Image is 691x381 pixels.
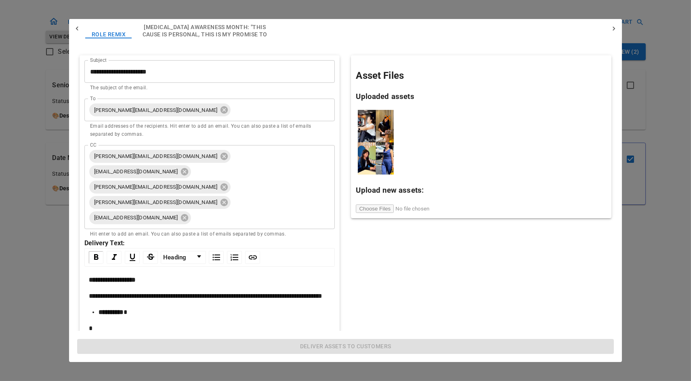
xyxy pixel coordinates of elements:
div: [PERSON_NAME][EMAIL_ADDRESS][DOMAIN_NAME] [89,181,231,194]
div: rdw-inline-control [87,251,160,264]
div: rdw-link-control [244,251,262,264]
strong: Delivery Text: [84,239,125,247]
div: Strikethrough [143,251,158,264]
div: [EMAIL_ADDRESS][DOMAIN_NAME] [89,165,191,178]
div: Unordered [209,251,224,264]
label: CC [90,141,96,148]
div: Underline [125,251,140,264]
img: Asset file [358,110,394,175]
a: Block Type [161,251,206,263]
div: rdw-toolbar [84,248,335,267]
span: [PERSON_NAME][EMAIL_ADDRESS][DOMAIN_NAME] [89,105,222,115]
div: Ordered [227,251,242,264]
div: Bold [88,251,103,264]
div: [PERSON_NAME][EMAIL_ADDRESS][DOMAIN_NAME] [89,150,231,163]
p: The subject of the email. [90,84,329,92]
div: rdw-block-control [160,251,207,264]
span: [PERSON_NAME][EMAIL_ADDRESS][DOMAIN_NAME] [89,152,222,161]
div: [PERSON_NAME][EMAIL_ADDRESS][DOMAIN_NAME] [89,196,231,209]
div: Italic [107,251,122,264]
h3: Uploaded assets [356,91,606,102]
span: [EMAIL_ADDRESS][DOMAIN_NAME] [89,167,183,176]
h3: Upload new assets: [356,185,606,196]
label: To [90,95,96,102]
span: [PERSON_NAME][EMAIL_ADDRESS][DOMAIN_NAME] [89,182,222,192]
span: [EMAIL_ADDRESS][DOMAIN_NAME] [89,213,183,222]
button: [MEDICAL_DATA] Awareness Month: "This Cause Is Personal, This is My Promise To You” [132,19,277,50]
div: rdw-list-control [207,251,244,264]
p: Email addresses of the recipients. Hit enter to add an email. You can also paste a list of emails... [90,122,329,139]
div: rdw-dropdown [161,251,206,264]
div: Link [245,251,260,264]
button: Role Remix [85,19,132,50]
span: [PERSON_NAME][EMAIL_ADDRESS][DOMAIN_NAME] [89,198,222,207]
div: [EMAIL_ADDRESS][DOMAIN_NAME] [89,211,191,224]
h2: Asset Files [356,68,606,83]
p: Hit enter to add an email. You can also paste a list of emails separated by commas. [90,230,329,238]
label: Subject [90,57,107,63]
div: [PERSON_NAME][EMAIL_ADDRESS][DOMAIN_NAME] [89,103,231,116]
